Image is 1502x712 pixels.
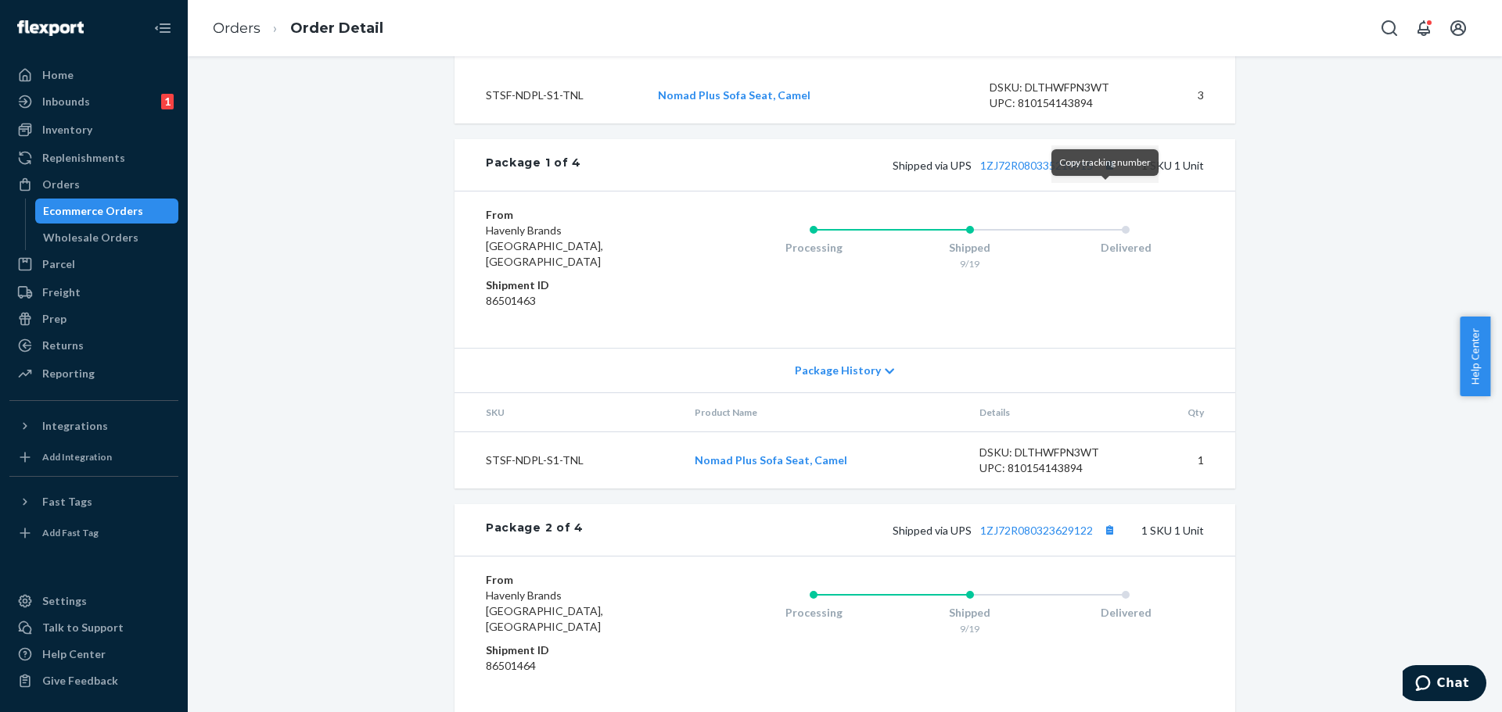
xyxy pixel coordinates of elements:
div: Talk to Support [42,620,124,635]
a: 1ZJ72R080335210515 [980,159,1093,172]
ol: breadcrumbs [200,5,396,52]
a: Parcel [9,252,178,277]
a: Settings [9,589,178,614]
button: Talk to Support [9,615,178,640]
div: Wholesale Orders [43,230,138,245]
a: Nomad Plus Sofa Seat, Camel [695,453,847,467]
td: 1 [1138,432,1235,489]
div: UPC: 810154143894 [979,460,1126,476]
a: Prep [9,306,178,331]
div: Add Integration [42,450,112,463]
div: Home [42,67,74,83]
div: Ecommerce Orders [43,203,143,219]
div: Give Feedback [42,673,118,689]
button: Open account menu [1443,13,1474,44]
div: 9/19 [892,257,1048,270]
span: Copy tracking number [1059,156,1151,168]
div: Delivered [1047,605,1204,621]
a: Replenishments [9,145,178,170]
a: Nomad Plus Sofa Seat, Camel [658,88,810,102]
a: Wholesale Orders [35,225,179,250]
button: Fast Tags [9,489,178,514]
button: Integrations [9,413,178,438]
div: UPC: 810154143894 [990,95,1137,111]
span: Havenly Brands [GEOGRAPHIC_DATA], [GEOGRAPHIC_DATA] [486,224,603,268]
a: Returns [9,333,178,358]
iframe: Opens a widget where you can chat to one of our agents [1403,665,1486,704]
div: Package 2 of 4 [486,520,584,540]
img: Flexport logo [17,20,84,36]
div: Inventory [42,122,92,138]
div: 9/19 [892,622,1048,635]
div: Freight [42,284,81,300]
a: Order Detail [290,20,383,37]
th: Product Name [682,393,967,432]
a: Help Center [9,642,178,667]
a: Inbounds1 [9,89,178,114]
div: Delivered [1047,240,1204,256]
div: Settings [42,593,87,609]
th: Qty [1138,393,1235,432]
div: Returns [42,338,84,353]
dt: From [486,207,673,223]
a: Orders [213,20,261,37]
a: Home [9,63,178,88]
dd: 86501464 [486,658,673,674]
a: Add Fast Tag [9,521,178,546]
button: Give Feedback [9,668,178,693]
a: Add Integration [9,445,178,470]
div: 1 SKU 1 Unit [584,520,1204,540]
div: Processing [735,240,892,256]
div: DSKU: DLTHWFPN3WT [979,445,1126,460]
div: Processing [735,605,892,621]
td: STSF-NDPL-S1-TNL [455,432,682,489]
dt: From [486,572,673,588]
span: Package History [795,363,881,378]
button: Help Center [1460,317,1490,396]
a: Ecommerce Orders [35,199,179,224]
span: Havenly Brands [GEOGRAPHIC_DATA], [GEOGRAPHIC_DATA] [486,589,603,633]
div: 1 [161,94,174,109]
th: Details [967,393,1139,432]
dt: Shipment ID [486,642,673,658]
div: DSKU: DLTHWFPN3WT [990,80,1137,95]
dt: Shipment ID [486,277,673,293]
dd: 86501463 [486,293,673,309]
span: Shipped via UPS [893,524,1119,537]
a: Reporting [9,361,178,386]
div: Shipped [892,605,1048,621]
button: Copy tracking number [1099,520,1119,540]
div: Add Fast Tag [42,526,99,539]
td: 3 [1148,67,1235,123]
a: Orders [9,172,178,197]
button: Open notifications [1408,13,1439,44]
div: 1 SKU 1 Unit [581,155,1204,175]
div: Inbounds [42,94,90,109]
a: Inventory [9,117,178,142]
div: Fast Tags [42,494,92,510]
div: Replenishments [42,150,125,166]
button: Open Search Box [1374,13,1405,44]
div: Parcel [42,256,75,272]
div: Help Center [42,646,106,662]
a: Freight [9,280,178,305]
div: Package 1 of 4 [486,155,581,175]
a: 1ZJ72R080323629122 [980,524,1093,537]
div: Shipped [892,240,1048,256]
span: Shipped via UPS [893,159,1119,172]
div: Integrations [42,418,108,434]
th: SKU [455,393,682,432]
div: Prep [42,311,66,327]
div: Reporting [42,366,95,381]
button: Close Navigation [147,13,178,44]
td: STSF-NDPL-S1-TNL [455,67,645,123]
div: Orders [42,177,80,192]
